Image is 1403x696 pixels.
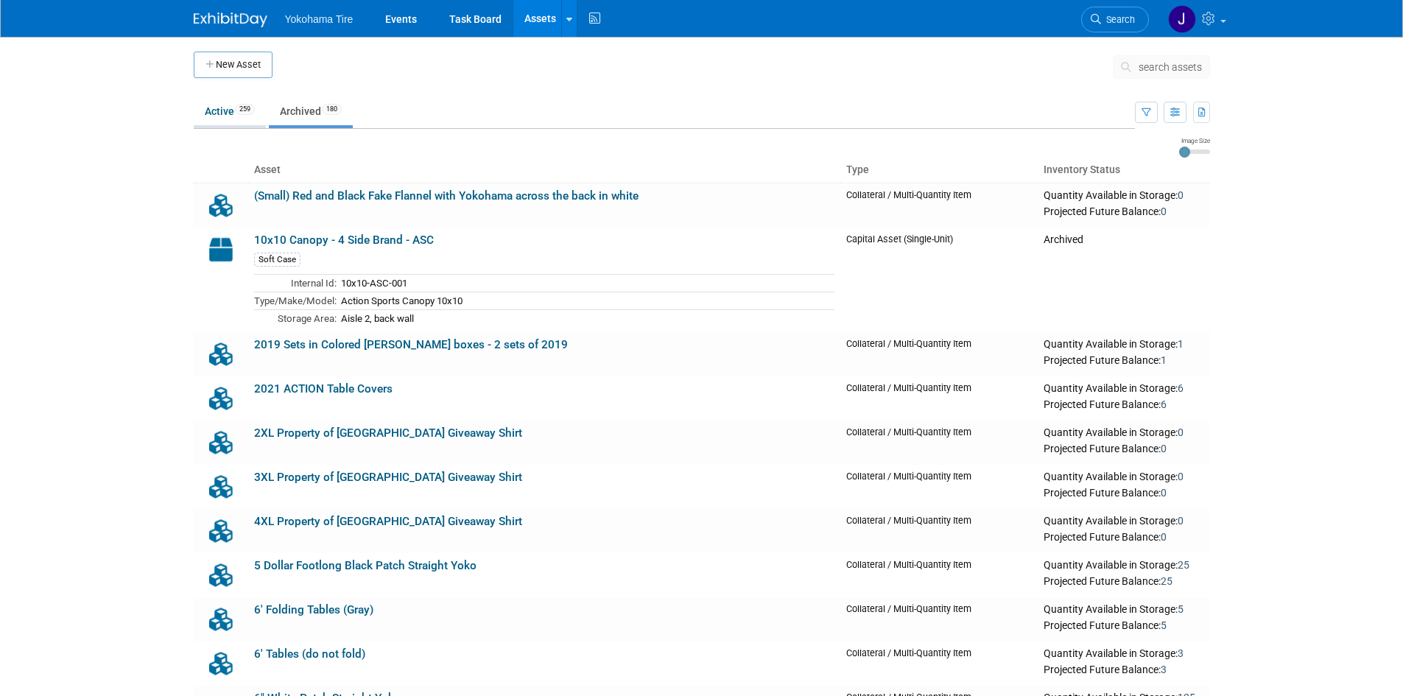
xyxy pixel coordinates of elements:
div: Soft Case [254,253,300,267]
img: Capital-Asset-Icon-2.png [200,233,242,266]
a: 4XL Property of [GEOGRAPHIC_DATA] Giveaway Shirt [254,515,522,528]
div: Quantity Available in Storage: [1044,189,1203,203]
span: 6 [1178,382,1184,394]
td: Aisle 2, back wall [337,309,834,326]
div: Projected Future Balance: [1044,484,1203,500]
div: Projected Future Balance: [1044,661,1203,677]
span: 0 [1161,443,1167,454]
a: 5 Dollar Footlong Black Patch Straight Yoko [254,559,477,572]
img: Collateral-Icon-2.png [200,559,242,591]
td: Collateral / Multi-Quantity Item [840,376,1038,421]
img: Collateral-Icon-2.png [200,647,242,680]
div: Quantity Available in Storage: [1044,338,1203,351]
img: Collateral-Icon-2.png [200,426,242,459]
img: Collateral-Icon-2.png [200,382,242,415]
img: Jason Heath [1168,5,1196,33]
td: Internal Id: [254,275,337,292]
a: (Small) Red and Black Fake Flannel with Yokohama across the back in white [254,189,639,203]
td: Collateral / Multi-Quantity Item [840,332,1038,376]
div: Projected Future Balance: [1044,528,1203,544]
a: 2021 ACTION Table Covers [254,382,393,396]
a: 6' Folding Tables (Gray) [254,603,373,616]
a: 2XL Property of [GEOGRAPHIC_DATA] Giveaway Shirt [254,426,522,440]
td: Collateral / Multi-Quantity Item [840,641,1038,686]
img: Collateral-Icon-2.png [200,189,242,222]
td: Collateral / Multi-Quantity Item [840,509,1038,553]
td: Action Sports Canopy 10x10 [337,292,834,309]
span: 25 [1161,575,1172,587]
span: 0 [1178,515,1184,527]
span: 3 [1161,664,1167,675]
td: Collateral / Multi-Quantity Item [840,597,1038,641]
span: 5 [1161,619,1167,631]
a: Active259 [194,97,266,125]
span: 0 [1178,471,1184,482]
button: New Asset [194,52,272,78]
span: 0 [1161,531,1167,543]
img: Collateral-Icon-2.png [200,338,242,370]
span: 0 [1178,189,1184,201]
th: Type [840,158,1038,183]
div: Projected Future Balance: [1044,440,1203,456]
div: Archived [1044,233,1203,247]
div: Projected Future Balance: [1044,396,1203,412]
span: 259 [235,104,255,115]
td: Capital Asset (Single-Unit) [840,228,1038,332]
td: Collateral / Multi-Quantity Item [840,553,1038,597]
span: 25 [1178,559,1189,571]
td: Collateral / Multi-Quantity Item [840,421,1038,465]
span: 0 [1161,205,1167,217]
img: Collateral-Icon-2.png [200,471,242,503]
td: 10x10-ASC-001 [337,275,834,292]
div: Quantity Available in Storage: [1044,471,1203,484]
span: 180 [322,104,342,115]
span: 0 [1161,487,1167,499]
td: Collateral / Multi-Quantity Item [840,183,1038,228]
div: Image Size [1179,136,1210,145]
span: 1 [1178,338,1184,350]
a: 10x10 Canopy - 4 Side Brand - ASC [254,233,434,247]
a: 2019 Sets in Colored [PERSON_NAME] boxes - 2 sets of 2019 [254,338,568,351]
th: Asset [248,158,840,183]
a: 3XL Property of [GEOGRAPHIC_DATA] Giveaway Shirt [254,471,522,484]
a: 6' Tables (do not fold) [254,647,365,661]
td: Collateral / Multi-Quantity Item [840,465,1038,509]
div: Projected Future Balance: [1044,351,1203,368]
span: 0 [1178,426,1184,438]
span: 3 [1178,647,1184,659]
div: Quantity Available in Storage: [1044,515,1203,528]
img: Collateral-Icon-2.png [200,515,242,547]
span: search assets [1139,61,1202,73]
span: Storage Area: [278,313,337,324]
span: 1 [1161,354,1167,366]
div: Quantity Available in Storage: [1044,426,1203,440]
div: Quantity Available in Storage: [1044,382,1203,396]
div: Projected Future Balance: [1044,203,1203,219]
span: 6 [1161,398,1167,410]
img: Collateral-Icon-2.png [200,603,242,636]
span: 5 [1178,603,1184,615]
button: search assets [1113,55,1210,79]
div: Quantity Available in Storage: [1044,603,1203,616]
span: Yokohama Tire [285,13,354,25]
div: Quantity Available in Storage: [1044,647,1203,661]
div: Projected Future Balance: [1044,616,1203,633]
div: Quantity Available in Storage: [1044,559,1203,572]
a: Search [1081,7,1149,32]
a: Archived180 [269,97,353,125]
span: Search [1101,14,1135,25]
td: Type/Make/Model: [254,292,337,309]
div: Projected Future Balance: [1044,572,1203,588]
img: ExhibitDay [194,13,267,27]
